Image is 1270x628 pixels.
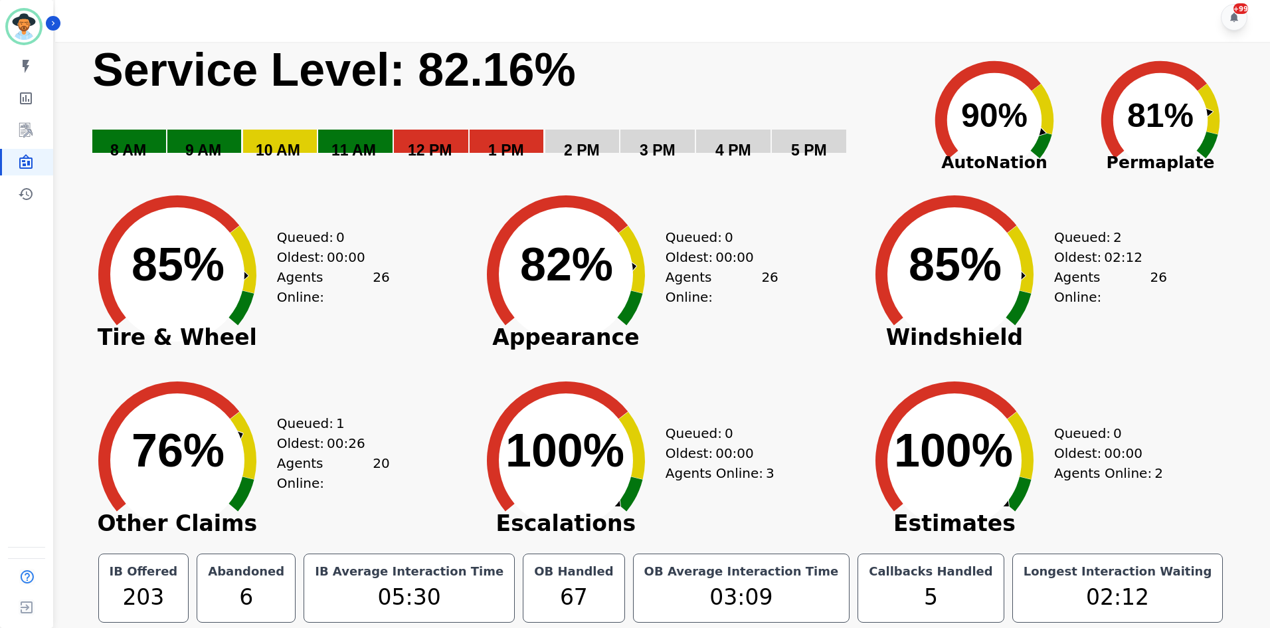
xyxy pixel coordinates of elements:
[277,227,377,247] div: Queued:
[408,142,452,159] text: 12 PM
[725,423,733,443] span: 0
[277,433,377,453] div: Oldest:
[1104,247,1142,267] span: 02:12
[1021,562,1215,581] div: Longest Interaction Waiting
[92,44,576,96] text: Service Level: 82.16%
[373,267,389,307] span: 26
[277,453,390,493] div: Agents Online:
[1054,247,1154,267] div: Oldest:
[666,227,765,247] div: Queued:
[520,239,613,290] text: 82%
[909,239,1002,290] text: 85%
[277,267,390,307] div: Agents Online:
[488,142,524,159] text: 1 PM
[666,247,765,267] div: Oldest:
[855,517,1054,530] span: Estimates
[761,267,778,307] span: 26
[1021,581,1215,614] div: 02:12
[78,517,277,530] span: Other Claims
[373,453,389,493] span: 20
[78,331,277,344] span: Tire & Wheel
[961,97,1028,134] text: 90%
[91,42,909,178] svg: Service Level: 0%
[107,581,181,614] div: 203
[531,562,616,581] div: OB Handled
[1104,443,1142,463] span: 00:00
[466,517,666,530] span: Escalations
[312,562,506,581] div: IB Average Interaction Time
[1150,267,1166,307] span: 26
[132,425,225,476] text: 76%
[185,142,221,159] text: 9 AM
[1233,3,1248,14] div: +99
[642,581,842,614] div: 03:09
[205,562,287,581] div: Abandoned
[205,581,287,614] div: 6
[110,142,146,159] text: 8 AM
[277,413,377,433] div: Queued:
[531,581,616,614] div: 67
[866,562,996,581] div: Callbacks Handled
[894,425,1013,476] text: 100%
[107,562,181,581] div: IB Offered
[1054,463,1167,483] div: Agents Online:
[466,331,666,344] span: Appearance
[1113,423,1122,443] span: 0
[327,247,365,267] span: 00:00
[642,562,842,581] div: OB Average Interaction Time
[911,150,1077,175] span: AutoNation
[1113,227,1122,247] span: 2
[336,227,345,247] span: 0
[312,581,506,614] div: 05:30
[666,443,765,463] div: Oldest:
[666,423,765,443] div: Queued:
[564,142,600,159] text: 2 PM
[1054,227,1154,247] div: Queued:
[327,433,365,453] span: 00:26
[331,142,376,159] text: 11 AM
[1054,443,1154,463] div: Oldest:
[1054,267,1167,307] div: Agents Online:
[505,425,624,476] text: 100%
[866,581,996,614] div: 5
[855,331,1054,344] span: Windshield
[1127,97,1194,134] text: 81%
[725,227,733,247] span: 0
[1077,150,1243,175] span: Permaplate
[791,142,827,159] text: 5 PM
[666,267,778,307] div: Agents Online:
[8,11,40,43] img: Bordered avatar
[640,142,676,159] text: 3 PM
[666,463,778,483] div: Agents Online:
[1054,423,1154,443] div: Queued:
[277,247,377,267] div: Oldest:
[256,142,300,159] text: 10 AM
[132,239,225,290] text: 85%
[766,463,774,483] span: 3
[715,443,754,463] span: 00:00
[715,142,751,159] text: 4 PM
[715,247,754,267] span: 00:00
[1154,463,1163,483] span: 2
[336,413,345,433] span: 1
